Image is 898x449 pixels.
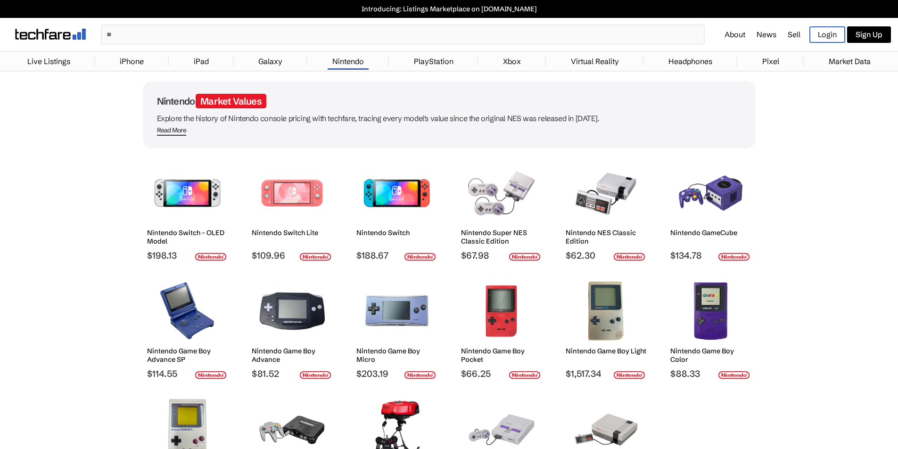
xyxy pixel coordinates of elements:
span: $114.55 [147,368,228,379]
a: Nintendo Game Boy Light Nintendo Game Boy Light $1,517.34 nintendo-logo [561,276,651,379]
img: Nintendo GameCube [677,163,744,224]
a: Nintendo Game Boy Pocket Nintendo Game Boy Pocket $66.25 nintendo-logo [457,276,546,379]
a: Nintendo Game Boy Advance SP Nintendo Game Boy Advance $81.52 nintendo-logo [247,276,337,379]
span: Read More [157,126,187,136]
span: Market Values [196,94,266,108]
h2: Nintendo Game Boy Light [566,347,646,355]
img: Nintendo Switch [363,163,430,224]
img: Nintendo Game Boy Pocket [468,281,535,342]
a: Nintendo Game Boy Color Nintendo Game Boy Color $88.33 nintendo-logo [666,276,756,379]
h2: Nintendo Game Boy Micro [356,347,437,364]
img: Nintendo Super NES Classic Edition [468,163,535,224]
img: Nintendo Switch Lite [259,163,325,224]
img: Nintendo Switch (OLED Model) [154,163,221,224]
a: PlayStation [409,52,458,71]
a: Sign Up [847,26,891,43]
span: $1,517.34 [566,368,646,379]
h1: Nintendo [157,95,741,107]
img: Nintendo Game Boy Color [677,281,744,342]
a: Nintendo Switch Lite Nintendo Switch Lite $109.96 nintendo-logo [247,158,337,261]
a: News [757,30,776,39]
div: Read More [157,126,187,134]
a: iPhone [115,52,148,71]
span: $203.19 [356,368,437,379]
img: nintendo-logo [404,253,436,261]
img: techfare logo [15,29,86,40]
h2: Nintendo Switch Lite [252,229,332,237]
a: Nintendo [328,52,369,71]
img: nintendo-logo [299,253,331,261]
img: nintendo-logo [613,371,645,379]
a: Nintendo Game Boy Advance SP Nintendo Game Boy Advance SP $114.55 nintendo-logo [143,276,232,379]
span: $109.96 [252,250,332,261]
h2: Nintendo NES Classic Edition [566,229,646,245]
a: Market Data [824,52,875,71]
a: Introducing: Listings Marketplace on [DOMAIN_NAME] [5,5,893,13]
span: $81.52 [252,368,332,379]
a: Nintendo NES Classic Edition Nintendo NES Classic Edition $62.30 nintendo-logo [561,158,651,261]
img: Nintendo Game Boy Micro [363,281,430,342]
a: Nintendo GameCube Nintendo GameCube $134.78 nintendo-logo [666,158,756,261]
a: Live Listings [23,52,75,71]
img: nintendo-logo [404,371,436,379]
a: Pixel [758,52,784,71]
span: $188.67 [356,250,437,261]
a: Xbox [498,52,526,71]
span: $67.98 [461,250,542,261]
p: Explore the history of Nintendo console pricing with techfare, tracing every model's value since ... [157,112,741,125]
img: Nintendo Game Boy Advance SP [154,281,221,342]
img: nintendo-logo [718,371,750,379]
a: Nintendo Switch Nintendo Switch $188.67 nintendo-logo [352,158,442,261]
h2: Nintendo Super NES Classic Edition [461,229,542,245]
span: $66.25 [461,368,542,379]
span: $62.30 [566,250,646,261]
a: Nintendo Super NES Classic Edition Nintendo Super NES Classic Edition $67.98 nintendo-logo [457,158,546,261]
img: nintendo-logo [509,371,541,379]
h2: Nintendo Switch [356,229,437,237]
img: nintendo-logo [509,253,541,261]
span: $134.78 [670,250,751,261]
a: Virtual Reality [566,52,624,71]
a: About [725,30,745,39]
a: Login [809,26,845,43]
h2: Nintendo Game Boy Advance [252,347,332,364]
h2: Nintendo Game Boy Pocket [461,347,542,364]
img: nintendo-logo [299,371,331,379]
a: Galaxy [254,52,287,71]
img: nintendo-logo [613,253,645,261]
img: nintendo-logo [195,371,227,379]
h2: Nintendo Game Boy Advance SP [147,347,228,364]
a: Sell [788,30,800,39]
a: Nintendo Game Boy Micro Nintendo Game Boy Micro $203.19 nintendo-logo [352,276,442,379]
span: $198.13 [147,250,228,261]
img: Nintendo NES Classic Edition [573,163,639,224]
img: Nintendo Game Boy Light [573,281,639,342]
h2: Nintendo Game Boy Color [670,347,751,364]
h2: Nintendo GameCube [670,229,751,237]
img: nintendo-logo [718,253,750,261]
a: Headphones [664,52,717,71]
img: Nintendo Game Boy Advance SP [259,281,325,342]
h2: Nintendo Switch - OLED Model [147,229,228,245]
a: iPad [189,52,214,71]
a: Nintendo Switch (OLED Model) Nintendo Switch - OLED Model $198.13 nintendo-logo [143,158,232,261]
span: $88.33 [670,368,751,379]
img: nintendo-logo [195,253,227,261]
